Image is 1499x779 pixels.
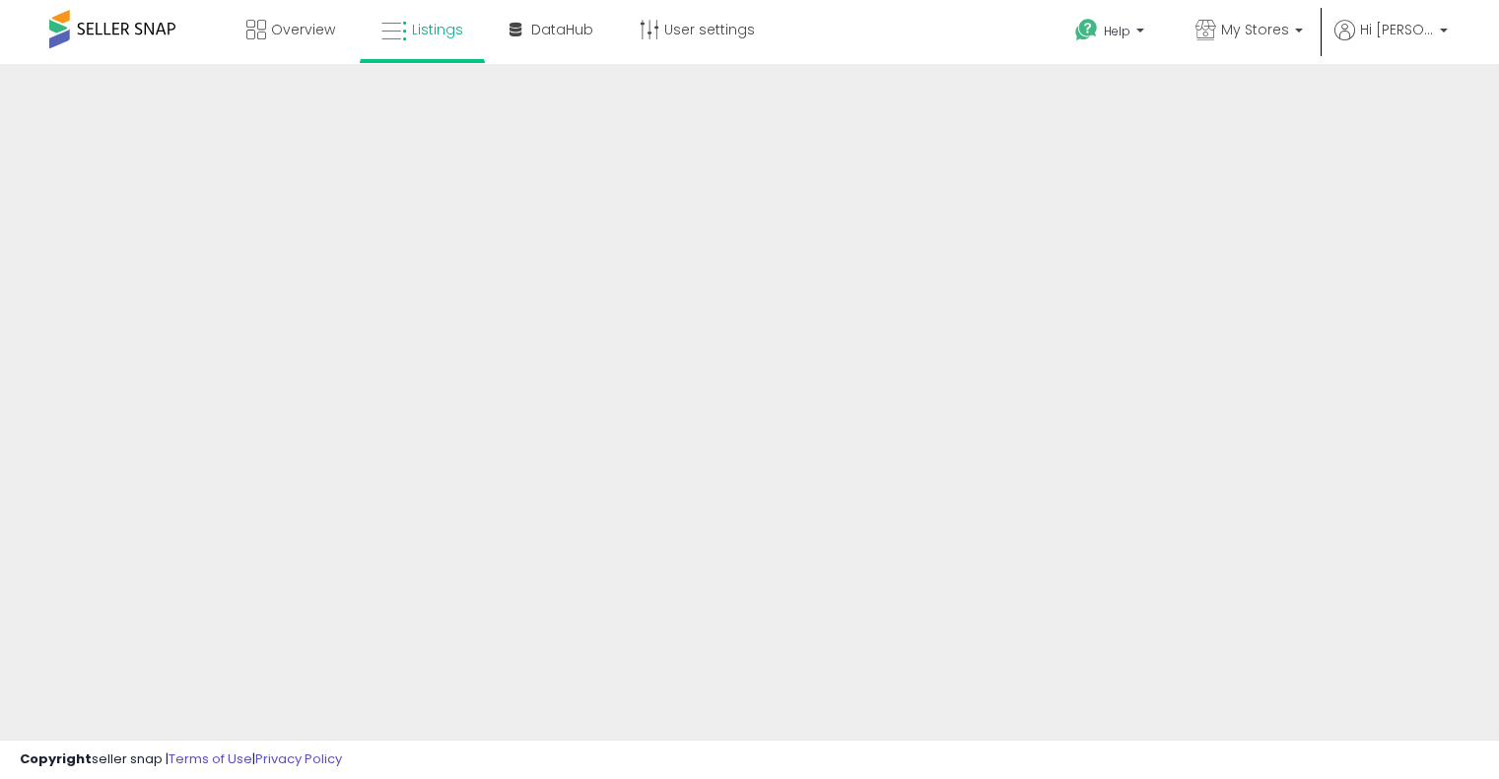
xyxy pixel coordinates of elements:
[1104,23,1130,39] span: Help
[412,20,463,39] span: Listings
[1074,18,1099,42] i: Get Help
[271,20,335,39] span: Overview
[20,750,342,769] div: seller snap | |
[1059,3,1164,64] a: Help
[1334,20,1448,64] a: Hi [PERSON_NAME]
[1221,20,1289,39] span: My Stores
[1360,20,1434,39] span: Hi [PERSON_NAME]
[531,20,593,39] span: DataHub
[20,749,92,768] strong: Copyright
[255,749,342,768] a: Privacy Policy
[169,749,252,768] a: Terms of Use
